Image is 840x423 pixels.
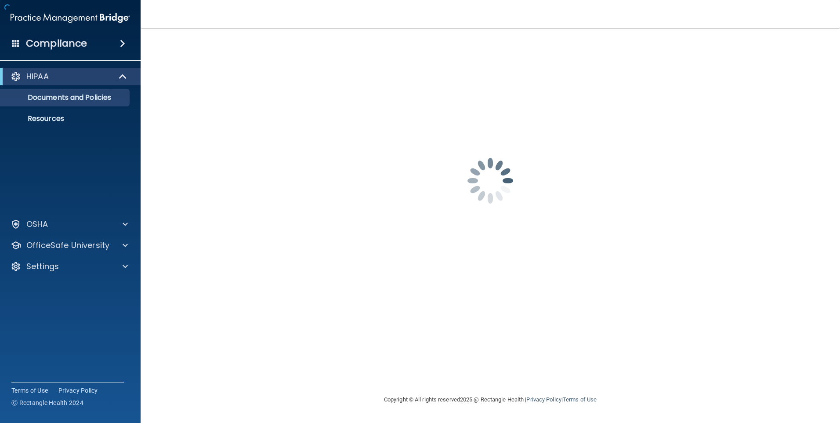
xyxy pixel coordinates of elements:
[11,9,130,27] img: PMB logo
[26,37,87,50] h4: Compliance
[26,240,109,251] p: OfficeSafe University
[6,93,126,102] p: Documents and Policies
[330,386,651,414] div: Copyright © All rights reserved 2025 @ Rectangle Health | |
[11,240,128,251] a: OfficeSafe University
[11,261,128,272] a: Settings
[11,71,127,82] a: HIPAA
[26,261,59,272] p: Settings
[11,386,48,395] a: Terms of Use
[26,71,49,82] p: HIPAA
[58,386,98,395] a: Privacy Policy
[526,396,561,403] a: Privacy Policy
[11,398,83,407] span: Ⓒ Rectangle Health 2024
[26,219,48,230] p: OSHA
[11,219,128,230] a: OSHA
[6,114,126,123] p: Resources
[446,137,534,225] img: spinner.e123f6fc.gif
[563,396,597,403] a: Terms of Use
